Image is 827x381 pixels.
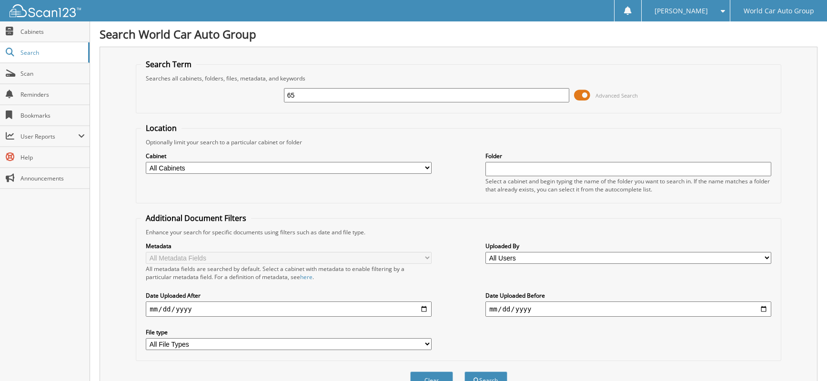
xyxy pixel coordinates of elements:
[146,265,432,281] div: All metadata fields are searched by default. Select a cabinet with metadata to enable filtering b...
[20,70,85,78] span: Scan
[485,291,771,300] label: Date Uploaded Before
[20,90,85,99] span: Reminders
[20,28,85,36] span: Cabinets
[485,242,771,250] label: Uploaded By
[146,152,432,160] label: Cabinet
[485,152,771,160] label: Folder
[20,111,85,120] span: Bookmarks
[146,291,432,300] label: Date Uploaded After
[141,123,182,133] legend: Location
[744,8,814,14] span: World Car Auto Group
[300,273,313,281] a: here
[141,138,776,146] div: Optionally limit your search to a particular cabinet or folder
[146,242,432,250] label: Metadata
[779,335,827,381] iframe: Chat Widget
[100,26,817,42] h1: Search World Car Auto Group
[10,4,81,17] img: scan123-logo-white.svg
[141,74,776,82] div: Searches all cabinets, folders, files, metadata, and keywords
[141,228,776,236] div: Enhance your search for specific documents using filters such as date and file type.
[146,328,432,336] label: File type
[485,177,771,193] div: Select a cabinet and begin typing the name of the folder you want to search in. If the name match...
[146,301,432,317] input: start
[20,153,85,161] span: Help
[141,59,196,70] legend: Search Term
[20,132,78,140] span: User Reports
[655,8,708,14] span: [PERSON_NAME]
[485,301,771,317] input: end
[595,92,638,99] span: Advanced Search
[20,174,85,182] span: Announcements
[20,49,83,57] span: Search
[141,213,251,223] legend: Additional Document Filters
